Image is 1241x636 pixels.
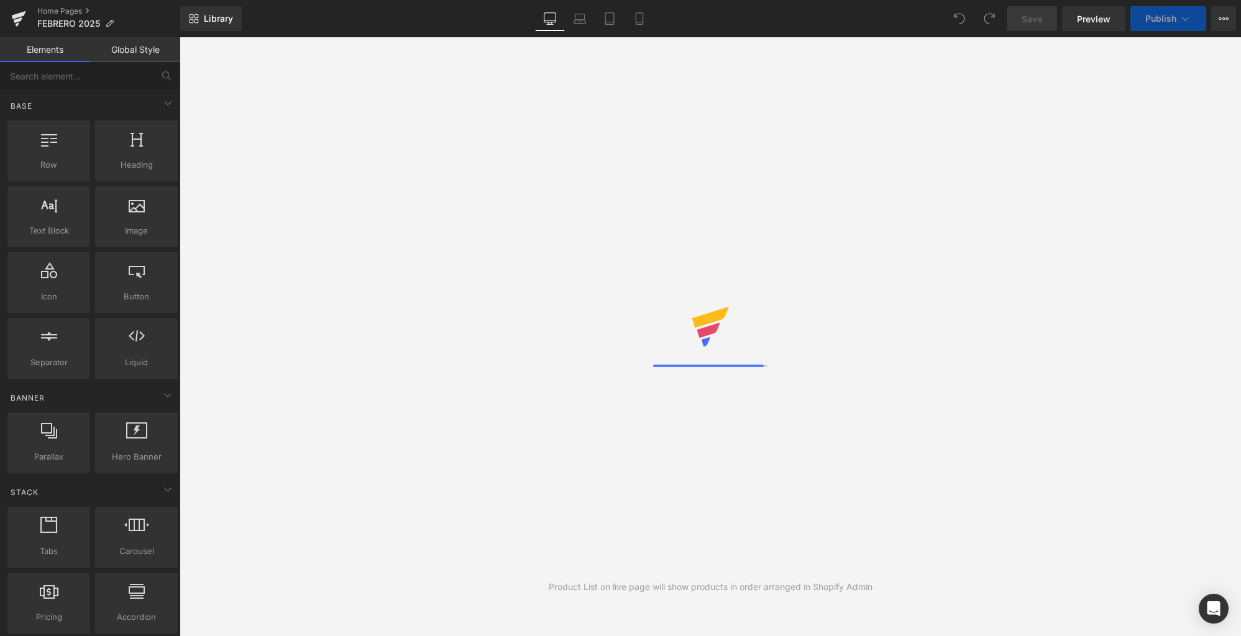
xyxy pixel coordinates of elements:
[9,392,46,404] span: Banner
[1199,594,1229,624] div: Open Intercom Messenger
[204,13,233,24] span: Library
[37,6,180,16] a: Home Pages
[11,545,86,558] span: Tabs
[1130,6,1206,31] button: Publish
[1211,6,1236,31] button: More
[11,158,86,171] span: Row
[9,486,40,498] span: Stack
[565,6,595,31] a: Laptop
[37,19,100,29] span: FEBRERO 2025
[11,356,86,369] span: Separator
[99,224,174,237] span: Image
[977,6,1002,31] button: Redo
[90,37,180,62] a: Global Style
[535,6,565,31] a: Desktop
[625,6,654,31] a: Mobile
[99,158,174,171] span: Heading
[1062,6,1125,31] a: Preview
[1145,14,1176,24] span: Publish
[947,6,972,31] button: Undo
[11,290,86,303] span: Icon
[11,611,86,624] span: Pricing
[9,100,34,112] span: Base
[1022,12,1042,25] span: Save
[549,580,872,594] div: Product List on live page will show products in order arranged in Shopify Admin
[11,450,86,463] span: Parallax
[99,450,174,463] span: Hero Banner
[99,290,174,303] span: Button
[595,6,625,31] a: Tablet
[99,611,174,624] span: Accordion
[11,224,86,237] span: Text Block
[1077,12,1110,25] span: Preview
[99,545,174,558] span: Carousel
[99,356,174,369] span: Liquid
[180,6,242,31] a: New Library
